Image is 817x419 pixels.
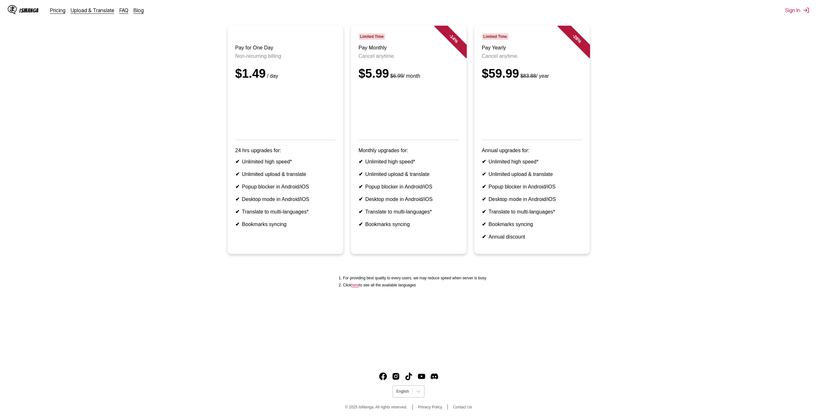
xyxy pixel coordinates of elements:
[359,196,459,202] li: Desktop mode in Android/iOS
[8,5,50,15] a: IsManga LogoIsManga
[359,148,459,153] p: Monthly upgrades for:
[359,159,459,165] li: Unlimited high speed*
[359,171,459,177] li: Unlimited upload & translate
[434,19,473,58] div: - 14 %
[235,171,335,177] li: Unlimited upload & translate
[557,19,596,58] div: - 28 %
[235,159,335,165] li: Unlimited high speed*
[235,209,239,214] b: ✔
[359,196,363,202] b: ✔
[482,171,582,177] li: Unlimited upload & translate
[359,33,385,40] span: Limited Time
[482,148,582,153] p: Annual upgrades for:
[405,372,413,380] img: IsManga TikTok
[359,184,459,190] li: Popup blocker in Android/iOS
[235,196,335,202] li: Desktop mode in Android/iOS
[520,73,536,79] s: $83.88
[405,372,413,380] a: TikTok
[235,196,239,202] b: ✔
[359,209,363,214] b: ✔
[359,53,459,59] p: Cancel anytime.
[482,209,582,215] li: Translate to multi-languages*
[482,196,486,202] b: ✔
[482,45,582,51] h3: Pay Yearly
[482,67,582,81] div: $59.99
[482,221,582,227] li: Bookmarks syncing
[418,405,442,409] a: Privacy Policy
[482,234,582,240] li: Annual discount
[235,184,239,189] b: ✔
[343,276,487,280] li: For providing best quality to every users, we may reduce speed when server is busy.
[389,73,420,79] small: / month
[359,221,459,227] li: Bookmarks syncing
[519,73,549,79] small: / year
[235,67,335,81] div: $1.49
[430,372,438,380] a: Discord
[482,184,582,190] li: Popup blocker in Android/iOS
[379,372,387,380] a: Facebook
[235,171,239,177] b: ✔
[418,372,425,380] img: IsManga YouTube
[359,209,459,215] li: Translate to multi-languages*
[134,7,144,13] a: Blog
[71,7,114,13] a: Upload & Translate
[343,283,487,287] li: Click to see all the available languages
[418,372,425,380] a: Youtube
[359,184,363,189] b: ✔
[266,73,278,79] small: / day
[235,184,335,190] li: Popup blocker in Android/iOS
[119,7,128,13] a: FAQ
[359,171,363,177] b: ✔
[482,53,582,59] p: Cancel anytime.
[390,73,403,79] s: $6.99
[396,389,397,394] input: Select language
[235,222,239,227] b: ✔
[482,88,582,131] iframe: PayPal
[359,222,363,227] b: ✔
[430,372,438,380] img: IsManga Discord
[392,372,400,380] a: Instagram
[235,45,335,51] h3: Pay for One Day
[785,7,809,13] button: Sign In
[482,159,486,164] b: ✔
[359,159,363,164] b: ✔
[482,234,486,240] b: ✔
[482,171,486,177] b: ✔
[235,88,335,131] iframe: PayPal
[392,372,400,380] img: IsManga Instagram
[359,45,459,51] h3: Pay Monthly
[482,159,582,165] li: Unlimited high speed*
[482,184,486,189] b: ✔
[482,222,486,227] b: ✔
[379,372,387,380] img: IsManga Facebook
[19,7,39,13] div: IsManga
[235,221,335,227] li: Bookmarks syncing
[453,405,472,409] a: Contact Us
[235,53,335,59] p: Non-recurring billing
[482,196,582,202] li: Desktop mode in Android/iOS
[8,5,17,14] img: IsManga Logo
[235,159,239,164] b: ✔
[482,209,486,214] b: ✔
[345,405,407,409] span: © 2025 IsManga. All rights reserved.
[803,7,809,13] img: Sign out
[359,67,459,81] div: $5.99
[235,209,335,215] li: Translate to multi-languages*
[351,283,359,287] a: Available languages
[482,33,508,40] span: Limited Time
[359,88,459,131] iframe: PayPal
[235,148,335,153] p: 24 hrs upgrades for:
[50,7,65,13] a: Pricing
